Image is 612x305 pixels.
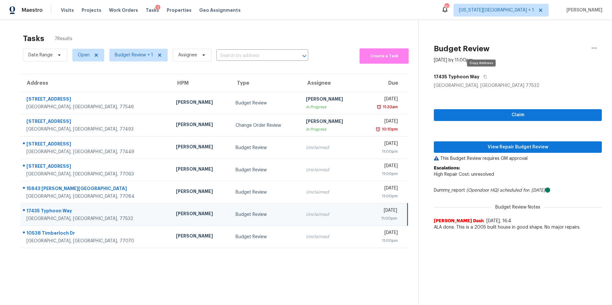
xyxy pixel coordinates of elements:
[26,171,166,177] div: [GEOGRAPHIC_DATA], [GEOGRAPHIC_DATA], 77063
[366,185,398,193] div: [DATE]
[361,74,408,92] th: Due
[366,96,398,104] div: [DATE]
[366,118,398,126] div: [DATE]
[306,126,355,132] div: In Progress
[366,238,398,244] div: 11:00pm
[178,52,197,58] span: Assignee
[366,207,397,215] div: [DATE]
[115,52,153,58] span: Budget Review + 1
[236,122,296,129] div: Change Order Review
[564,7,602,13] span: [PERSON_NAME]
[366,230,398,238] div: [DATE]
[360,48,409,64] button: Create a Task
[78,52,90,58] span: Open
[26,163,166,171] div: [STREET_ADDRESS]
[301,74,361,92] th: Assignee
[26,208,166,216] div: 17435 Typhoon Way
[382,104,398,110] div: 11:33am
[216,51,290,61] input: Search by address
[26,104,166,110] div: [GEOGRAPHIC_DATA], [GEOGRAPHIC_DATA], 77546
[26,238,166,244] div: [GEOGRAPHIC_DATA], [GEOGRAPHIC_DATA], 77070
[434,224,602,231] span: ALA done. This is a 2005 built house in good shape. No major repairs.
[236,189,296,195] div: Budget Review
[434,74,479,80] h5: 17435 Typhoon Way
[26,193,166,200] div: [GEOGRAPHIC_DATA], [GEOGRAPHIC_DATA], 77084
[109,7,138,13] span: Work Orders
[434,218,484,224] span: [PERSON_NAME] Dash
[366,140,398,148] div: [DATE]
[366,171,398,177] div: 11:00pm
[176,121,225,129] div: [PERSON_NAME]
[199,7,241,13] span: Geo Assignments
[306,189,355,195] div: Unclaimed
[306,211,355,218] div: Unclaimed
[306,96,355,104] div: [PERSON_NAME]
[434,109,602,121] button: Claim
[434,57,473,63] div: [DATE] by 11:00pm
[366,193,398,199] div: 11:00pm
[381,126,398,132] div: 10:10pm
[466,188,499,193] i: (Opendoor HQ)
[236,100,296,106] div: Budget Review
[23,35,44,42] h2: Tasks
[22,7,43,13] span: Maestro
[434,141,602,153] button: View Repair Budget Review
[306,234,355,240] div: Unclaimed
[55,36,72,42] span: 7 Results
[363,53,405,60] span: Create a Task
[176,144,225,152] div: [PERSON_NAME]
[434,82,602,89] div: [GEOGRAPHIC_DATA], [GEOGRAPHIC_DATA] 77532
[439,143,597,151] span: View Repair Budget Review
[236,211,296,218] div: Budget Review
[176,188,225,196] div: [PERSON_NAME]
[444,4,449,10] div: 31
[26,230,166,238] div: 10538 Timberloch Dr
[306,145,355,151] div: Unclaimed
[167,7,192,13] span: Properties
[171,74,230,92] th: HPM
[236,145,296,151] div: Budget Review
[61,7,74,13] span: Visits
[26,96,166,104] div: [STREET_ADDRESS]
[230,74,301,92] th: Type
[366,215,397,222] div: 11:00pm
[155,5,160,11] div: 1
[146,8,159,12] span: Tasks
[236,167,296,173] div: Budget Review
[26,149,166,155] div: [GEOGRAPHIC_DATA], [GEOGRAPHIC_DATA], 77449
[486,219,511,223] span: [DATE], 16:4
[500,188,545,193] i: scheduled for: [DATE]
[366,163,398,171] div: [DATE]
[26,185,166,193] div: 15843 [PERSON_NAME][GEOGRAPHIC_DATA]
[176,99,225,107] div: [PERSON_NAME]
[176,210,225,218] div: [PERSON_NAME]
[20,74,171,92] th: Address
[26,118,166,126] div: [STREET_ADDRESS]
[28,52,53,58] span: Date Range
[82,7,101,13] span: Projects
[434,166,460,170] b: Escalations:
[492,204,544,210] span: Budget Review Notes
[176,233,225,241] div: [PERSON_NAME]
[366,148,398,155] div: 11:00pm
[434,155,602,162] p: This Budget Review requires GM approval
[306,104,355,110] div: In Progress
[376,104,382,110] img: Overdue Alarm Icon
[306,167,355,173] div: Unclaimed
[434,187,602,194] div: Dummy_report
[26,216,166,222] div: [GEOGRAPHIC_DATA], [GEOGRAPHIC_DATA], 77532
[26,141,166,149] div: [STREET_ADDRESS]
[26,126,166,132] div: [GEOGRAPHIC_DATA], [GEOGRAPHIC_DATA], 77493
[375,126,381,132] img: Overdue Alarm Icon
[459,7,534,13] span: [US_STATE][GEOGRAPHIC_DATA] + 1
[434,46,490,52] h2: Budget Review
[434,172,494,177] span: High Repair Cost: unresolved
[306,118,355,126] div: [PERSON_NAME]
[236,234,296,240] div: Budget Review
[300,52,309,60] button: Open
[176,166,225,174] div: [PERSON_NAME]
[439,111,597,119] span: Claim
